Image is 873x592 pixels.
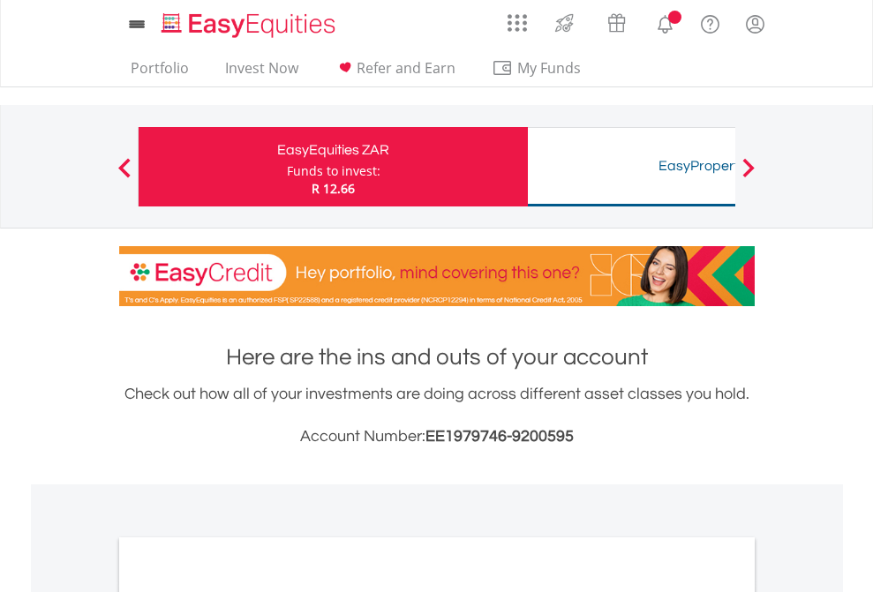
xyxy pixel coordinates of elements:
span: Refer and Earn [357,58,455,78]
a: My Profile [733,4,778,43]
img: EasyEquities_Logo.png [158,11,342,40]
button: Next [731,167,766,184]
h1: Here are the ins and outs of your account [119,341,755,373]
a: Vouchers [591,4,643,37]
a: Refer and Earn [327,59,463,86]
h3: Account Number: [119,424,755,449]
a: Portfolio [124,59,196,86]
a: FAQ's and Support [688,4,733,40]
button: Previous [107,167,142,184]
div: Check out how all of your investments are doing across different asset classes you hold. [119,382,755,449]
img: grid-menu-icon.svg [508,13,527,33]
a: AppsGrid [496,4,538,33]
img: thrive-v2.svg [550,9,579,37]
div: EasyEquities ZAR [149,138,517,162]
a: Notifications [643,4,688,40]
div: Funds to invest: [287,162,380,180]
span: R 12.66 [312,180,355,197]
span: EE1979746-9200595 [425,428,574,445]
a: Home page [154,4,342,40]
img: EasyCredit Promotion Banner [119,246,755,306]
a: Invest Now [218,59,305,86]
img: vouchers-v2.svg [602,9,631,37]
span: My Funds [492,56,607,79]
